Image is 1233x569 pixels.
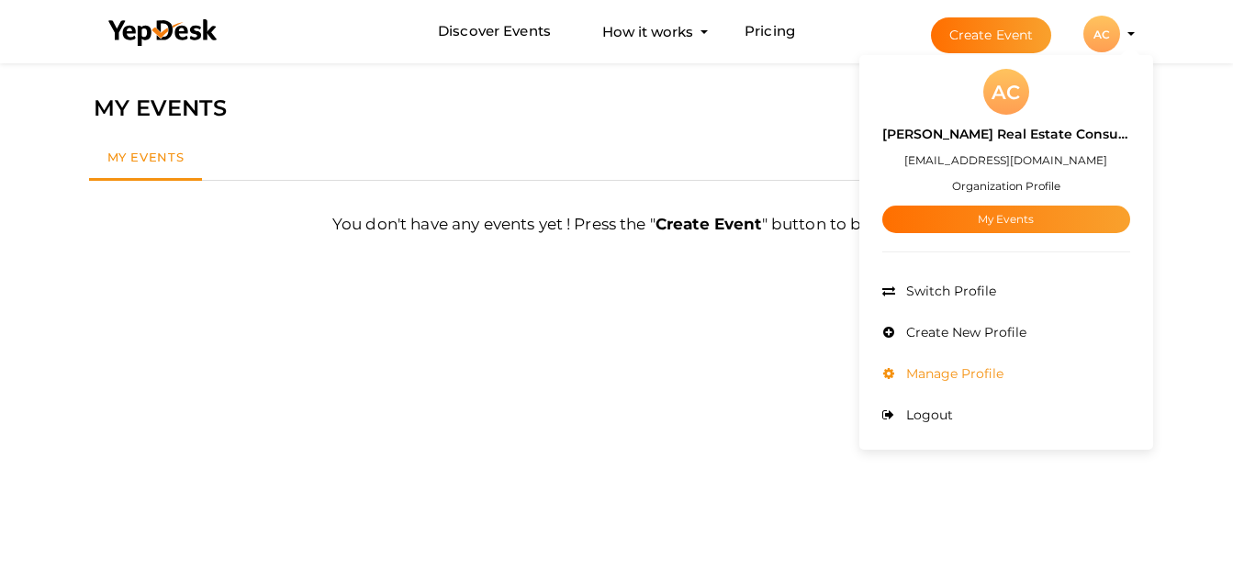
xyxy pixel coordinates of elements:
label: [EMAIL_ADDRESS][DOMAIN_NAME] [904,150,1107,171]
label: You don't have any events yet ! Press the " " button to begin. [332,213,901,249]
span: Switch Profile [902,283,996,299]
span: My Events [107,150,185,164]
label: [PERSON_NAME] Real Estate Consultant [882,124,1130,145]
div: MY EVENTS [94,91,1140,126]
span: Create New Profile [902,324,1026,340]
span: Manage Profile [902,365,1003,382]
button: AC [1078,15,1126,53]
small: Organization Profile [952,179,1060,193]
span: Logout [902,407,953,423]
a: Pricing [745,15,795,49]
b: Create Event [656,215,762,233]
a: Discover Events [438,15,551,49]
button: Create Event [931,17,1052,53]
div: AC [983,69,1029,115]
div: AC [1083,16,1120,52]
a: My Events [89,138,203,181]
button: How it works [597,15,699,49]
a: My Events [882,206,1130,233]
profile-pic: AC [1083,28,1120,41]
